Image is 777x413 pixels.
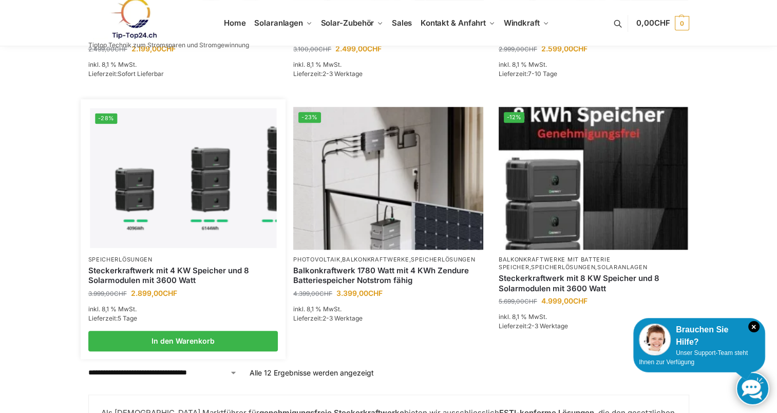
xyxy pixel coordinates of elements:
p: inkl. 8,1 % MwSt. [88,60,278,69]
span: 2-3 Werktage [528,322,568,330]
span: CHF [524,45,537,53]
bdi: 4.399,00 [293,290,332,297]
p: inkl. 8,1 % MwSt. [499,60,689,69]
a: Speicherlösungen [531,264,595,271]
p: , , [293,256,483,264]
span: CHF [163,289,177,297]
bdi: 5.699,00 [499,297,537,305]
span: 7-10 Tage [528,70,557,78]
span: Lieferzeit: [88,314,137,322]
span: CHF [115,45,127,53]
bdi: 2.199,00 [131,44,176,53]
span: CHF [114,290,127,297]
bdi: 4.999,00 [541,296,588,305]
a: Speicherlösungen [411,256,475,263]
a: Steckerkraftwerk mit 4 KW Speicher und 8 Solarmodulen mit 3600 Watt [88,266,278,286]
span: CHF [524,297,537,305]
a: Photovoltaik [293,256,340,263]
a: Balkonkraftwerke [342,256,409,263]
bdi: 3.100,00 [293,45,331,53]
span: Sofort Lieferbar [118,70,164,78]
span: Lieferzeit: [499,322,568,330]
span: CHF [573,44,588,53]
bdi: 2.999,00 [499,45,537,53]
a: -12%Steckerkraftwerk mit 8 KW Speicher und 8 Solarmodulen mit 3600 Watt [499,107,689,249]
a: Speicherlösungen [88,256,153,263]
bdi: 2.499,00 [335,44,382,53]
span: CHF [367,44,382,53]
p: Tiptop Technik zum Stromsparen und Stromgewinnung [88,42,249,48]
p: , , [499,256,689,272]
span: 2-3 Werktage [323,70,363,78]
span: Kontakt & Anfahrt [421,18,486,28]
span: Unser Support-Team steht Ihnen zur Verfügung [639,349,748,366]
a: Steckerkraftwerk mit 8 KW Speicher und 8 Solarmodulen mit 3600 Watt [499,273,689,293]
span: CHF [573,296,588,305]
a: 0,00CHF 0 [636,8,689,39]
p: inkl. 8,1 % MwSt. [293,60,483,69]
p: inkl. 8,1 % MwSt. [88,305,278,314]
span: Lieferzeit: [293,314,363,322]
span: Solar-Zubehör [321,18,374,28]
select: Shop-Reihenfolge [88,367,237,378]
i: Schließen [748,321,760,332]
span: CHF [161,44,176,53]
span: Lieferzeit: [499,70,557,78]
bdi: 2.599,00 [541,44,588,53]
span: CHF [318,45,331,53]
a: Balkonkraftwerke mit Batterie Speicher [499,256,610,271]
span: Windkraft [504,18,540,28]
span: Lieferzeit: [293,70,363,78]
a: -23%Zendure-solar-flow-Batteriespeicher für Balkonkraftwerke [293,107,483,249]
bdi: 3.999,00 [88,290,127,297]
a: Balkonkraftwerk 1780 Watt mit 4 KWh Zendure Batteriespeicher Notstrom fähig [293,266,483,286]
p: inkl. 8,1 % MwSt. [499,312,689,322]
img: Steckerkraftwerk mit 4 KW Speicher und 8 Solarmodulen mit 3600 Watt [90,108,276,248]
img: Zendure-solar-flow-Batteriespeicher für Balkonkraftwerke [293,107,483,249]
a: -28%Steckerkraftwerk mit 4 KW Speicher und 8 Solarmodulen mit 3600 Watt [90,108,276,248]
span: 2-3 Werktage [323,314,363,322]
img: Customer service [639,324,671,355]
span: CHF [319,290,332,297]
a: Solaranlagen [597,264,647,271]
bdi: 2.899,00 [131,289,177,297]
span: CHF [368,289,383,297]
p: Alle 12 Ergebnisse werden angezeigt [250,367,374,378]
div: Brauchen Sie Hilfe? [639,324,760,348]
span: Sales [392,18,412,28]
span: 0 [675,16,689,30]
a: In den Warenkorb legen: „Steckerkraftwerk mit 4 KW Speicher und 8 Solarmodulen mit 3600 Watt“ [88,331,278,351]
span: 5 Tage [118,314,137,322]
p: inkl. 8,1 % MwSt. [293,305,483,314]
bdi: 3.399,00 [336,289,383,297]
span: Solaranlagen [254,18,303,28]
span: CHF [654,18,670,28]
bdi: 2.499,00 [88,45,127,53]
span: Lieferzeit: [88,70,164,78]
span: 0,00 [636,18,670,28]
img: Steckerkraftwerk mit 8 KW Speicher und 8 Solarmodulen mit 3600 Watt [499,107,689,249]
